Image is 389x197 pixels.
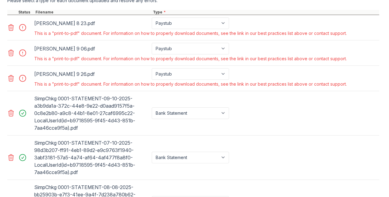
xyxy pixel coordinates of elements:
[152,10,379,15] div: Type
[34,56,347,62] div: This is a "print-to-pdf" document. For information on how to properly download documents, see the...
[34,30,347,36] div: This is a "print-to-pdf" document. For information on how to properly download documents, see the...
[17,10,34,15] div: Status
[34,94,149,133] div: SimpChkg 0001-STATEMENT-09-10-2025-a3b9da1a-372c-44e8-9e22-d0aad9157f5a-0c8e2b80-a9c8-44b1-8e01-2...
[34,81,347,87] div: This is a "print-to-pdf" document. For information on how to properly download documents, see the...
[34,18,149,28] div: [PERSON_NAME] 8 23.pdf
[34,138,149,177] div: SimpChkg 0001-STATEMENT-07-10-2025-98d3b207-ff91-4eb1-89d2-e9c9763f1940-3abf3181-57a5-4a74-af64-4...
[34,69,149,79] div: [PERSON_NAME] 9 26.pdf
[34,44,149,54] div: [PERSON_NAME] 9 06.pdf
[34,10,152,15] div: Filename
